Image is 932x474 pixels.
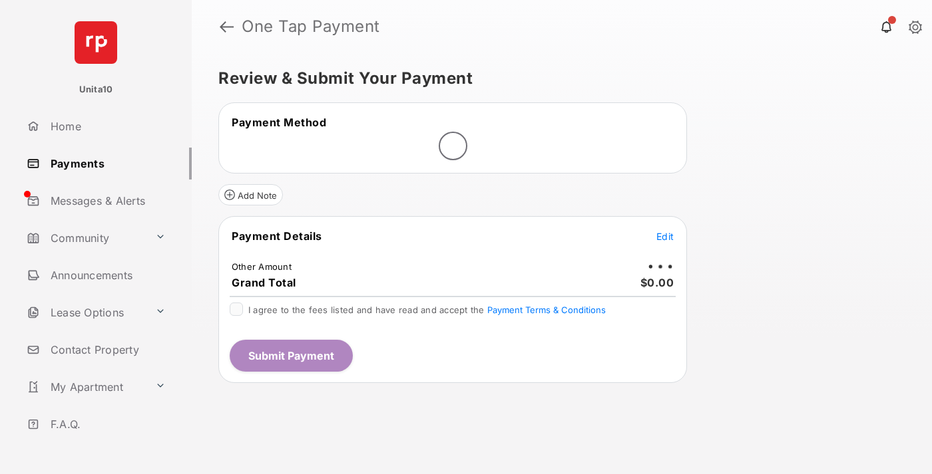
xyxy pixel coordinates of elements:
[21,408,192,440] a: F.A.Q.
[232,276,296,289] span: Grand Total
[242,19,380,35] strong: One Tap Payment
[487,304,606,315] button: I agree to the fees listed and have read and accept the
[231,261,292,273] td: Other Amount
[230,340,353,372] button: Submit Payment
[218,184,283,205] button: Add Note
[640,276,674,289] span: $0.00
[248,304,606,315] span: I agree to the fees listed and have read and accept the
[21,148,192,179] a: Payments
[21,334,192,366] a: Contact Property
[21,185,192,217] a: Messages & Alerts
[232,116,326,129] span: Payment Method
[232,229,322,243] span: Payment Details
[75,21,117,64] img: svg+xml;base64,PHN2ZyB4bWxucz0iaHR0cDovL3d3dy53My5vcmcvMjAwMC9zdmciIHdpZHRoPSI2NCIgaGVpZ2h0PSI2NC...
[79,83,113,96] p: Unita10
[21,259,192,291] a: Announcements
[656,231,674,242] span: Edit
[21,296,150,328] a: Lease Options
[21,222,150,254] a: Community
[218,70,895,86] h5: Review & Submit Your Payment
[656,229,674,243] button: Edit
[21,110,192,142] a: Home
[21,371,150,403] a: My Apartment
